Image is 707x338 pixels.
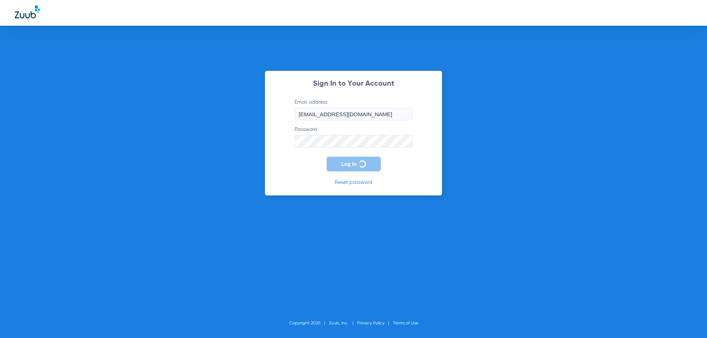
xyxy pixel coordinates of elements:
[670,303,707,338] iframe: Chat Widget
[295,99,412,120] label: Email address
[284,80,423,88] h2: Sign In to Your Account
[335,180,372,185] a: Reset password
[393,321,418,325] a: Terms of Use
[327,157,381,171] button: Log In
[329,320,357,327] li: Zuub, Inc.
[289,320,329,327] li: Copyright 2025
[15,6,40,18] img: Zuub Logo
[341,161,357,167] span: Log In
[295,126,412,147] label: Password
[295,108,412,120] input: Email address
[295,135,412,147] input: Password
[357,321,384,325] a: Privacy Policy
